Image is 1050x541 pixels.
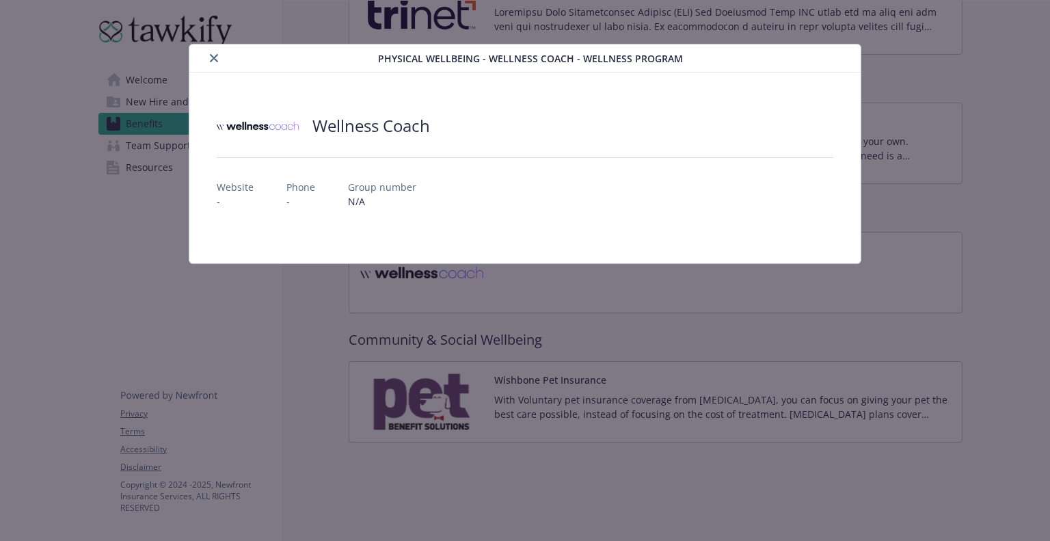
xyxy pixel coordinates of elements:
p: Website [217,180,254,194]
img: Wellness Coach [217,105,299,146]
p: Group number [348,180,416,194]
span: Physical Wellbeing - Wellness Coach - Wellness Program [378,51,683,66]
h2: Wellness Coach [312,114,430,137]
div: details for plan Physical Wellbeing - Wellness Coach - Wellness Program [105,44,945,264]
p: - [286,194,315,209]
p: N/A [348,194,416,209]
button: close [206,50,222,66]
p: - [217,194,254,209]
p: Phone [286,180,315,194]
